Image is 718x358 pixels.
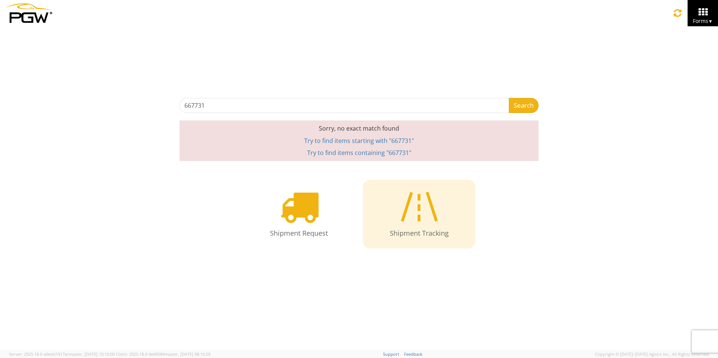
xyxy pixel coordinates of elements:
a: Try to find items containing "667731" [307,149,411,157]
p: Sorry, no exact match found [239,120,479,137]
span: Forms [693,17,713,24]
img: pgw-form-logo-1aaa8060b1cc70fad034.png [6,3,52,23]
span: master, [DATE] 08:10:29 [164,351,210,357]
span: ▼ [708,18,713,24]
span: Copyright © [DATE]-[DATE] Agistix Inc., All Rights Reserved [595,351,709,357]
a: Support [383,351,399,357]
button: Search [509,98,538,113]
input: Enter the Reference Number, Pro Number, Bill of Lading, or Agistix Number (at least 4 chars) [179,98,509,113]
span: master, [DATE] 10:10:00 [69,351,115,357]
h4: Shipment Tracking [370,230,468,237]
span: Server: 2025.18.0-a0edd1917ac [9,351,115,357]
a: Shipment Tracking [363,180,475,248]
span: Client: 2025.18.0-0e69584 [116,351,210,357]
a: Feedback [404,351,422,357]
a: Try to find items starting with "667731" [304,137,414,145]
h4: Shipment Request [250,230,348,237]
a: Shipment Request [243,180,355,248]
